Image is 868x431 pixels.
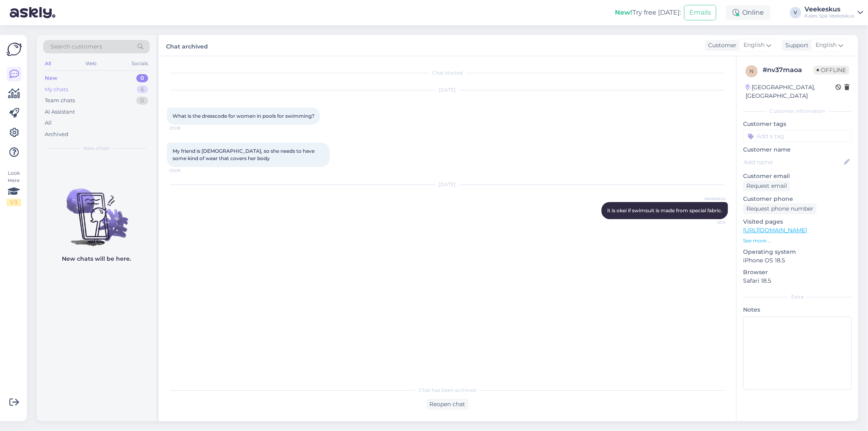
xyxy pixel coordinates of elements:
[45,119,52,127] div: All
[743,226,807,234] a: [URL][DOMAIN_NAME]
[743,203,817,214] div: Request phone number
[419,387,476,394] span: Chat has been archived
[782,41,809,50] div: Support
[743,268,852,277] p: Browser
[169,167,200,174] span: 23:09
[695,196,726,202] span: Veekeskus
[137,86,148,94] div: 6
[45,74,57,82] div: New
[45,86,68,94] div: My chats
[130,58,150,69] div: Socials
[45,97,75,105] div: Team chats
[167,181,728,188] div: [DATE]
[607,207,722,213] span: it is okei if swimsuit is made from special fabric.
[7,199,21,206] div: 1 / 3
[743,248,852,256] p: Operating system
[166,40,208,51] label: Chat archived
[743,158,842,167] input: Add name
[816,41,837,50] span: English
[746,83,835,100] div: [GEOGRAPHIC_DATA], [GEOGRAPHIC_DATA]
[136,97,148,105] div: 0
[169,125,200,131] span: 23:08
[813,66,849,75] span: Offline
[7,169,21,206] div: Look Here
[615,8,681,18] div: Try free [DATE]:
[743,180,790,191] div: Request email
[7,42,22,57] img: Askly Logo
[805,6,863,19] a: VeekeskusKales Spa Veekeskus
[743,41,765,50] span: English
[743,218,852,226] p: Visited pages
[763,65,813,75] div: # nv37maoa
[45,130,68,139] div: Archived
[743,277,852,285] p: Safari 18.5
[167,86,728,94] div: [DATE]
[743,293,852,301] div: Extra
[45,108,75,116] div: AI Assistant
[695,220,726,226] span: 10:11
[805,6,854,13] div: Veekeskus
[37,174,156,247] img: No chats
[62,255,131,263] p: New chats will be here.
[167,69,728,77] div: Chat started
[805,13,854,19] div: Kales Spa Veekeskus
[790,7,801,18] div: V
[743,237,852,244] p: See more ...
[43,58,52,69] div: All
[743,172,852,180] p: Customer email
[743,145,852,154] p: Customer name
[705,41,737,50] div: Customer
[684,5,716,20] button: Emails
[726,5,770,20] div: Online
[743,130,852,142] input: Add a tag
[173,113,315,119] span: What is the dresscode for women in pools for swimming?
[743,108,852,115] div: Customer information
[615,9,632,16] b: New!
[173,148,316,161] span: My friend is [DEMOGRAPHIC_DATA], so she needs to have some kind of wear that covers her body
[426,399,469,410] div: Reopen chat
[743,256,852,265] p: iPhone OS 18.5
[743,120,852,128] p: Customer tags
[750,68,754,74] span: n
[743,195,852,203] p: Customer phone
[743,306,852,314] p: Notes
[50,42,102,51] span: Search customers
[136,74,148,82] div: 0
[83,145,109,152] span: New chats
[84,58,98,69] div: Web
